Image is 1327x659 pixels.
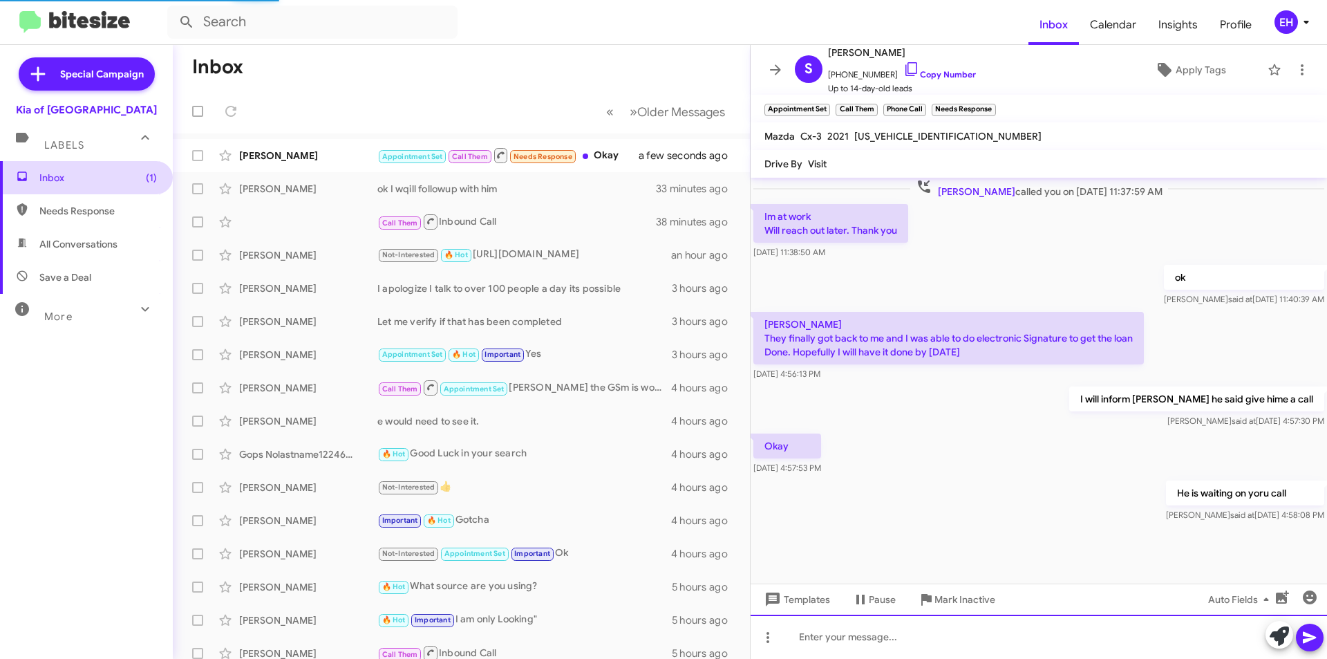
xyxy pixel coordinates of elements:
span: Appointment Set [382,350,443,359]
span: Mark Inactive [934,587,995,612]
span: Auto Fields [1208,587,1274,612]
div: [PERSON_NAME] [239,348,377,362]
span: Needs Response [514,152,572,161]
span: Call Them [382,219,418,228]
span: [PERSON_NAME] [DATE] 4:58:08 PM [1166,510,1324,520]
h1: Inbox [192,56,243,78]
div: 3 hours ago [672,281,739,295]
p: [PERSON_NAME] They finally got back to me and I was able to do electronic Signature to get the lo... [753,312,1144,364]
span: Inbox [39,171,157,185]
span: Not-Interested [382,549,435,558]
div: [PERSON_NAME] [239,281,377,295]
span: Cx-3 [800,130,822,142]
div: Kia of [GEOGRAPHIC_DATA] [16,103,157,117]
div: e would need to see it. [377,414,671,428]
a: Copy Number [903,69,976,80]
span: All Conversations [39,237,117,251]
span: [PERSON_NAME] [DATE] 4:57:30 PM [1167,416,1324,426]
span: Up to 14-day-old leads [828,82,976,95]
div: [URL][DOMAIN_NAME] [377,247,671,263]
div: 4 hours ago [671,514,739,528]
button: Pause [841,587,907,612]
div: 👍 [377,479,671,495]
a: Insights [1147,5,1209,45]
span: Pause [869,587,896,612]
p: He is waiting on yoru call [1166,481,1324,505]
div: [PERSON_NAME] [239,381,377,395]
div: EH [1274,10,1298,34]
span: [DATE] 11:38:50 AM [753,247,825,257]
span: Call Them [382,650,418,659]
button: Next [621,98,733,126]
p: ok [1164,265,1324,290]
span: S [804,58,813,80]
div: 3 hours ago [672,348,739,362]
div: 38 minutes ago [656,215,739,229]
a: Special Campaign [19,57,155,91]
span: 🔥 Hot [452,350,476,359]
span: Mazda [764,130,795,142]
div: What source are you using? [377,579,672,595]
div: 4 hours ago [671,381,739,395]
button: Previous [598,98,622,126]
button: EH [1263,10,1312,34]
span: Drive By [764,158,802,170]
span: Appointment Set [444,384,505,393]
span: » [630,103,637,120]
button: Mark Inactive [907,587,1006,612]
small: Call Them [836,104,877,116]
span: [DATE] 4:57:53 PM [753,463,821,473]
div: Gops Nolastname122468786 [239,447,377,461]
span: Save a Deal [39,270,91,284]
div: ok I wqill followup with him [377,182,656,196]
div: [PERSON_NAME] [239,182,377,196]
span: Needs Response [39,204,157,218]
div: 3 hours ago [672,315,739,328]
span: [PHONE_NUMBER] [828,61,976,82]
span: Visit [808,158,827,170]
span: 🔥 Hot [382,582,406,591]
span: Older Messages [637,104,725,120]
div: Okay [377,147,656,164]
div: [PERSON_NAME] the GSm is working on a response [377,379,671,396]
button: Templates [751,587,841,612]
div: 4 hours ago [671,481,739,494]
button: Auto Fields [1197,587,1286,612]
div: Ok [377,546,671,561]
div: [PERSON_NAME] [239,481,377,494]
span: 🔥 Hot [427,516,451,525]
div: [PERSON_NAME] [239,248,377,262]
div: 33 minutes ago [656,182,739,196]
div: Gotcha [377,512,671,528]
div: a few seconds ago [656,149,739,163]
div: Good Luck in your search [377,446,671,462]
span: said at [1228,294,1252,304]
div: Let me verify if that has been completed [377,315,672,328]
div: an hour ago [671,248,739,262]
span: [PERSON_NAME] [DATE] 11:40:39 AM [1164,294,1324,304]
div: 5 hours ago [672,580,739,594]
span: Not-Interested [382,483,435,492]
div: [PERSON_NAME] [239,149,377,163]
div: I am only Looking" [377,612,672,628]
div: 5 hours ago [672,613,739,627]
div: [PERSON_NAME] [239,613,377,627]
div: Yes [377,346,672,362]
span: called you on [DATE] 11:37:59 AM [910,178,1168,198]
div: 4 hours ago [671,547,739,561]
span: More [44,310,73,323]
span: Important [514,549,550,558]
a: Calendar [1079,5,1147,45]
div: [PERSON_NAME] [239,414,377,428]
span: Important [415,615,451,624]
span: Labels [44,139,84,151]
span: Not-Interested [382,250,435,259]
span: said at [1232,416,1256,426]
span: 🔥 Hot [444,250,468,259]
span: said at [1230,510,1254,520]
span: Important [382,516,418,525]
div: I apologize I talk to over 100 people a day its possible [377,281,672,295]
span: Call Them [382,384,418,393]
span: « [606,103,614,120]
